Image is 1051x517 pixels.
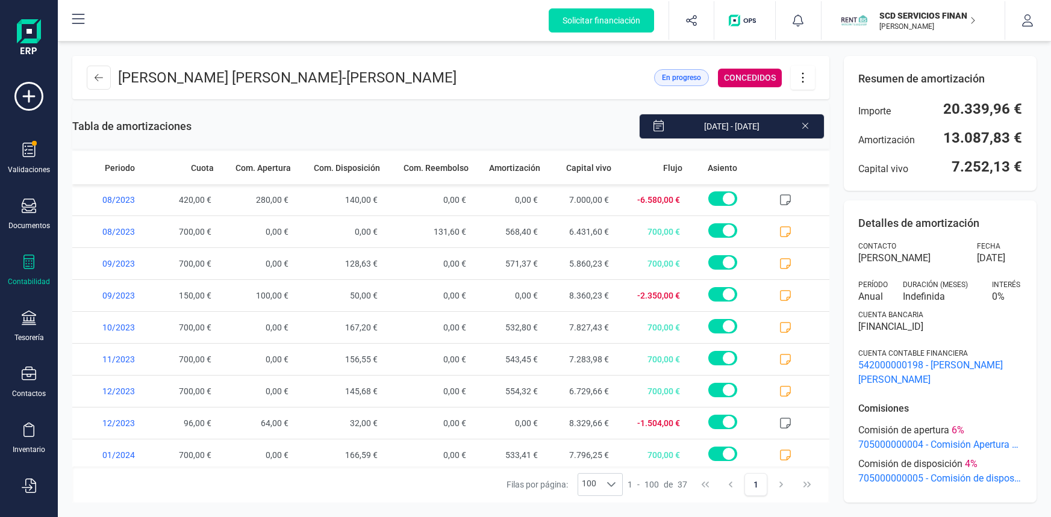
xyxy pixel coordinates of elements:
span: 532,80 € [473,312,545,343]
span: 700,00 € [616,216,687,247]
span: 7.796,25 € [545,439,616,471]
span: Comisión de apertura [858,423,949,438]
span: 0,00 € [385,312,473,343]
span: [PERSON_NAME] [858,251,962,265]
span: 166,59 € [296,439,385,471]
div: Inventario [13,445,45,454]
button: Previous Page [719,473,742,496]
span: Anual [858,289,888,304]
span: Com. Disposición [314,162,380,174]
span: 156,55 € [296,344,385,375]
span: 0 % [992,289,1022,304]
span: 705000000004 - Comisión Apertura Adelanto [858,438,1022,452]
span: 128,63 € [296,248,385,279]
span: 0,00 € [219,344,295,375]
span: Indefinida [903,289,978,304]
span: 100 [578,474,600,495]
span: 700,00 € [616,248,687,279]
span: 700,00 € [148,376,219,407]
span: 0,00 € [473,184,545,215]
p: Comisiones [858,401,1022,416]
button: First Page [694,473,717,496]
div: Documentos [8,221,50,231]
span: 543,45 € [473,344,545,375]
span: 145,68 € [296,376,385,407]
span: Comisión de disposición [858,457,962,471]
span: 09/2023 [72,248,148,279]
span: [DATE] [977,251,1005,265]
span: Com. Apertura [235,162,291,174]
button: SCSCD SERVICIOS FINANCIEROS SL[PERSON_NAME] [836,1,990,40]
span: 8.360,23 € [545,280,616,311]
span: 700,00 € [148,344,219,375]
span: 13.087,83 € [943,128,1022,147]
span: 100,00 € [219,280,295,311]
span: Tabla de amortizaciones [72,118,192,135]
div: Contactos [12,389,46,398]
span: 568,40 € [473,216,545,247]
span: 5.860,23 € [545,248,616,279]
span: 700,00 € [616,439,687,471]
span: [FINANCIAL_ID] [858,320,1022,334]
span: 420,00 € [148,184,219,215]
span: 700,00 € [148,216,219,247]
span: 131,60 € [385,216,473,247]
div: Contabilidad [8,277,50,286]
span: 64,00 € [219,407,295,439]
span: 0,00 € [296,216,385,247]
span: 09/2023 [72,280,148,311]
span: 140,00 € [296,184,385,215]
span: 554,32 € [473,376,545,407]
span: Cuota [191,162,214,174]
span: 7.827,43 € [545,312,616,343]
span: 4 % [965,457,978,471]
span: 700,00 € [148,439,219,471]
p: Resumen de amortización [858,70,1022,87]
span: 8.329,66 € [545,407,616,439]
span: 0,00 € [385,280,473,311]
span: Com. Reembolso [404,162,469,174]
span: -6.580,00 € [616,184,687,215]
button: Next Page [770,473,793,496]
span: 0,00 € [385,439,473,471]
span: 12/2023 [72,407,148,439]
span: 700,00 € [616,344,687,375]
span: 0,00 € [385,184,473,215]
p: SCD SERVICIOS FINANCIEROS SL [879,10,976,22]
div: - [628,478,687,491]
div: Filas por página: [507,473,623,496]
span: 6.431,60 € [545,216,616,247]
span: Interés [992,280,1020,289]
span: 0,00 € [219,248,295,279]
span: Contacto [858,241,896,251]
p: [PERSON_NAME] [PERSON_NAME] - [118,68,457,87]
span: Fecha [977,241,1000,251]
div: CONCEDIDOS [718,69,782,87]
span: 0,00 € [219,376,295,407]
span: Capital vivo [858,162,908,176]
span: -2.350,00 € [616,280,687,311]
span: Cuenta bancaria [858,310,923,320]
span: 167,20 € [296,312,385,343]
span: 6 % [952,423,964,438]
span: -1.504,00 € [616,407,687,439]
span: Flujo [663,162,682,174]
span: 20.339,96 € [943,99,1022,119]
span: 571,37 € [473,248,545,279]
span: En progreso [662,72,701,83]
span: 7.252,13 € [952,157,1022,176]
span: Cuenta contable financiera [858,348,968,358]
span: 10/2023 [72,312,148,343]
span: 0,00 € [385,248,473,279]
span: 12/2023 [72,376,148,407]
span: 0,00 € [219,439,295,471]
span: 0,00 € [473,280,545,311]
span: 0,00 € [219,216,295,247]
span: 7.000,00 € [545,184,616,215]
span: 01/2024 [72,439,148,471]
button: Logo de OPS [722,1,768,40]
span: 0,00 € [473,407,545,439]
span: 96,00 € [148,407,219,439]
span: Capital vivo [566,162,611,174]
span: 100 [644,478,659,491]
